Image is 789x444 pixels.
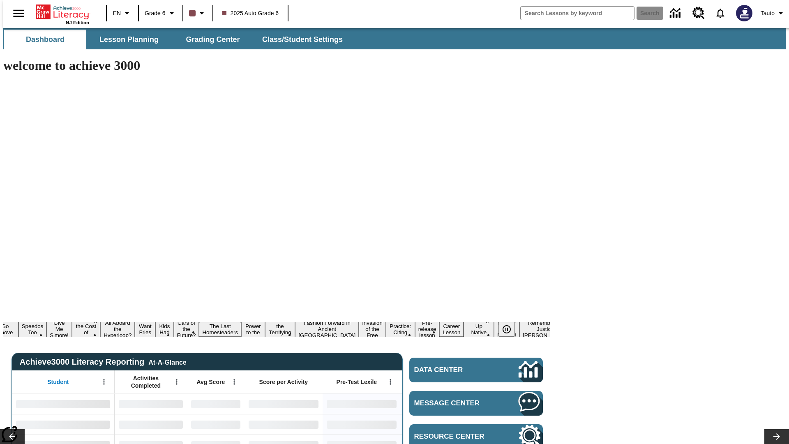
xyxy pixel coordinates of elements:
div: No Data, [115,414,187,435]
a: Data Center [665,2,687,25]
button: Slide 18 Career Lesson [439,322,464,337]
div: Pause [498,322,523,337]
button: Lesson carousel, Next [764,429,789,444]
button: Open Menu [228,376,240,388]
button: Slide 16 Mixed Practice: Citing Evidence [386,316,415,343]
button: Open Menu [98,376,110,388]
div: No Data, [187,414,245,435]
span: Student [47,378,69,386]
button: Slide 19 Cooking Up Native Traditions [464,316,494,343]
button: Slide 4 Are Speedos Too Speedy? [18,316,47,343]
button: Slide 8 Do You Want Fries With That? [135,310,155,349]
button: Slide 20 Hooray for Constitution Day! [494,319,519,340]
div: SubNavbar [3,30,350,49]
div: At-A-Glance [148,357,186,366]
h1: welcome to achieve 3000 [3,58,550,73]
button: Lesson Planning [88,30,170,49]
button: Slide 5 Give Me S'more! [46,319,72,340]
span: Tauto [761,9,775,18]
a: Notifications [710,2,731,24]
div: Home [36,3,89,25]
img: Avatar [736,5,752,21]
button: Slide 14 Fashion Forward in Ancient Rome [295,319,359,340]
span: Data Center [414,366,491,374]
span: NJ Edition [66,20,89,25]
span: Dashboard [26,35,65,44]
button: Open Menu [384,376,397,388]
button: Grade: Grade 6, Select a grade [141,6,180,21]
button: Slide 15 The Invasion of the Free CD [359,312,386,346]
button: Slide 11 The Last Homesteaders [199,322,241,337]
div: SubNavbar [3,28,786,49]
span: Pre-Test Lexile [337,378,377,386]
button: Open Menu [171,376,183,388]
button: Pause [498,322,515,337]
button: Class/Student Settings [256,30,349,49]
a: Resource Center, Will open in new tab [687,2,710,24]
button: Select a new avatar [731,2,757,24]
span: Class/Student Settings [262,35,343,44]
span: Lesson Planning [99,35,159,44]
button: Language: EN, Select a language [109,6,136,21]
button: Slide 6 Covering the Cost of College [72,316,100,343]
span: Avg Score [196,378,225,386]
span: Resource Center [414,432,494,441]
span: Grading Center [186,35,240,44]
span: Score per Activity [259,378,308,386]
div: No Data, [187,393,245,414]
span: Achieve3000 Literacy Reporting [20,357,187,367]
a: Message Center [409,391,543,416]
span: Grade 6 [145,9,166,18]
button: Slide 9 Dirty Jobs Kids Had To Do [155,310,173,349]
button: Slide 21 Remembering Justice O'Connor [519,319,571,340]
span: EN [113,9,121,18]
span: 2025 Auto Grade 6 [222,9,279,18]
button: Class color is dark brown. Change class color [186,6,210,21]
span: Message Center [414,399,494,407]
button: Slide 12 Solar Power to the People [241,316,265,343]
button: Open side menu [7,1,31,25]
button: Grading Center [172,30,254,49]
a: Data Center [409,358,543,382]
button: Profile/Settings [757,6,789,21]
button: Dashboard [4,30,86,49]
input: search field [521,7,634,20]
button: Slide 10 Cars of the Future? [174,319,199,340]
button: Slide 7 All Aboard the Hyperloop? [100,319,135,340]
button: Slide 17 Pre-release lesson [415,319,440,340]
div: No Data, [115,393,187,414]
button: Slide 13 Attack of the Terrifying Tomatoes [265,316,295,343]
span: Activities Completed [119,375,173,389]
a: Home [36,4,89,20]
